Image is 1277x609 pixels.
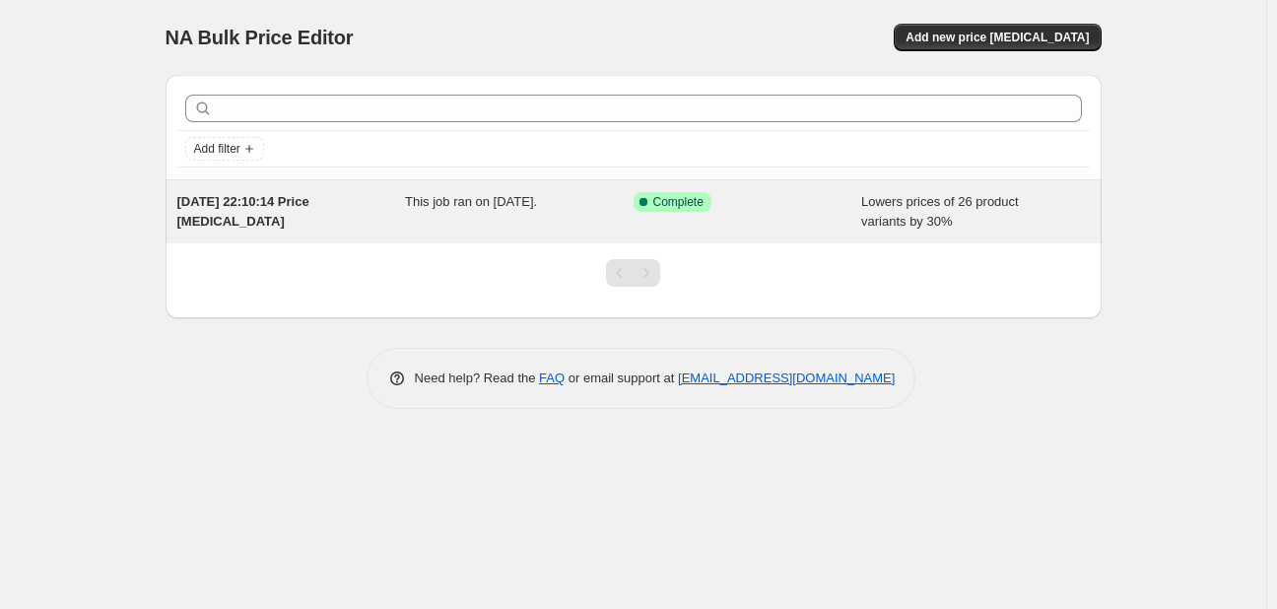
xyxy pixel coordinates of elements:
span: [DATE] 22:10:14 Price [MEDICAL_DATA] [177,194,309,229]
span: Need help? Read the [415,371,540,385]
span: Lowers prices of 26 product variants by 30% [861,194,1019,229]
span: Add new price [MEDICAL_DATA] [906,30,1089,45]
button: Add new price [MEDICAL_DATA] [894,24,1101,51]
span: Complete [653,194,704,210]
a: FAQ [539,371,565,385]
span: This job ran on [DATE]. [405,194,537,209]
span: or email support at [565,371,678,385]
button: Add filter [185,137,264,161]
a: [EMAIL_ADDRESS][DOMAIN_NAME] [678,371,895,385]
nav: Pagination [606,259,660,287]
span: Add filter [194,141,240,157]
span: NA Bulk Price Editor [166,27,354,48]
